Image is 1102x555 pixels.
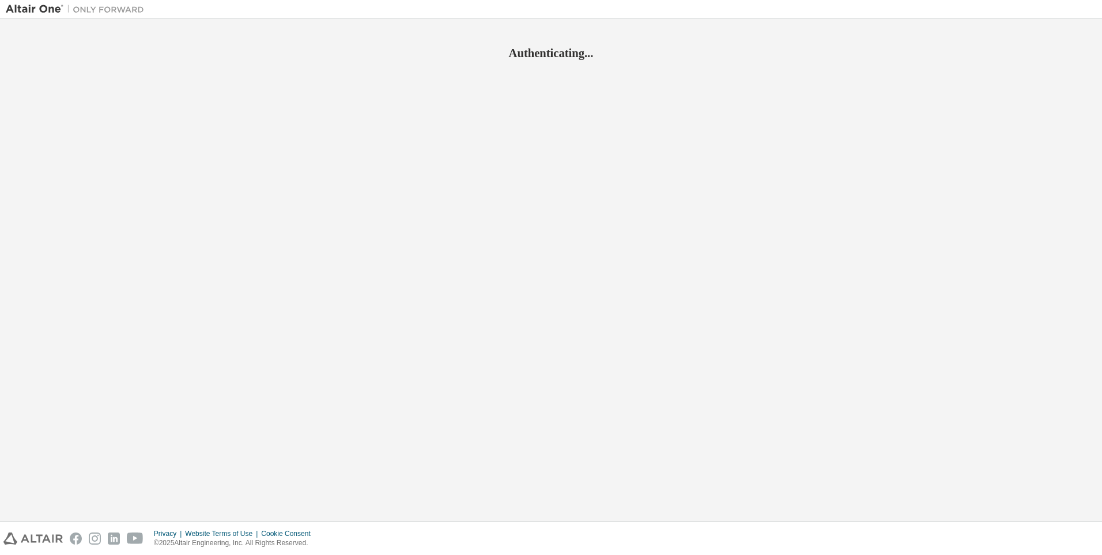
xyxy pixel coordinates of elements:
[70,532,82,545] img: facebook.svg
[154,538,318,548] p: © 2025 Altair Engineering, Inc. All Rights Reserved.
[154,529,185,538] div: Privacy
[127,532,144,545] img: youtube.svg
[108,532,120,545] img: linkedin.svg
[3,532,63,545] img: altair_logo.svg
[6,46,1096,61] h2: Authenticating...
[89,532,101,545] img: instagram.svg
[261,529,317,538] div: Cookie Consent
[185,529,261,538] div: Website Terms of Use
[6,3,150,15] img: Altair One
